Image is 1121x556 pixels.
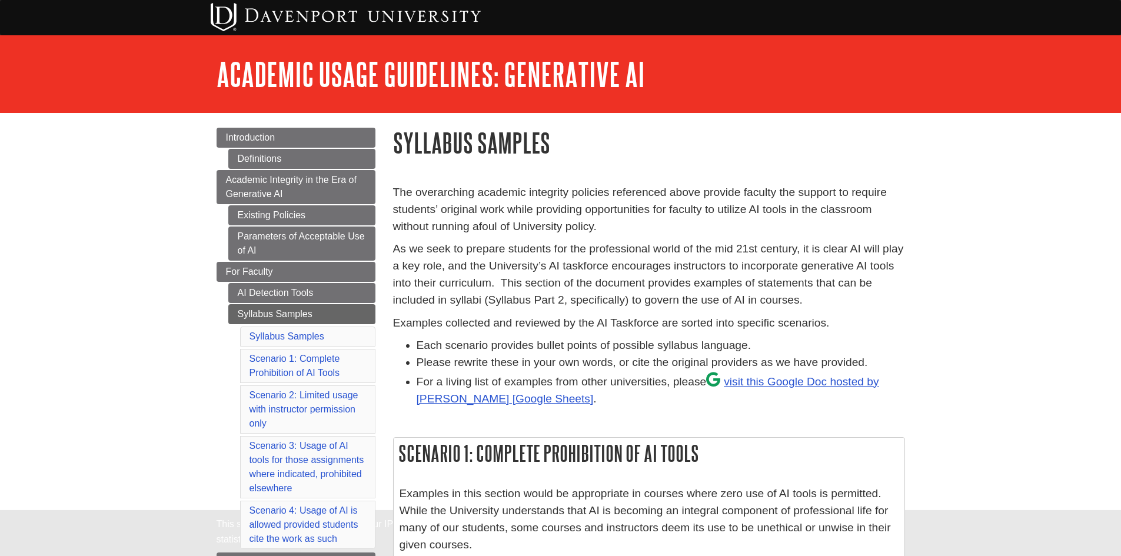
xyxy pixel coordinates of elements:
[393,315,905,332] p: Examples collected and reviewed by the AI Taskforce are sorted into specific scenarios.
[217,128,375,148] a: Introduction
[250,354,340,378] a: Scenario 1: Complete Prohibition of AI Tools
[250,331,324,341] a: Syllabus Samples
[393,184,905,235] p: The overarching academic integrity policies referenced above provide faculty the support to requi...
[417,371,905,408] li: For a living list of examples from other universities, please .
[393,241,905,308] p: As we seek to prepare students for the professional world of the mid 21st century, it is clear AI...
[228,149,375,169] a: Definitions
[211,3,481,31] img: Davenport University
[228,227,375,261] a: Parameters of Acceptable Use of AI
[226,267,273,277] span: For Faculty
[217,170,375,204] a: Academic Integrity in the Era of Generative AI
[228,304,375,324] a: Syllabus Samples
[217,262,375,282] a: For Faculty
[226,132,275,142] span: Introduction
[226,175,357,199] span: Academic Integrity in the Era of Generative AI
[394,438,904,469] h2: Scenario 1: Complete Prohibition of AI Tools
[250,505,358,544] a: Scenario 4: Usage of AI is allowed provided students cite the work as such
[228,205,375,225] a: Existing Policies
[417,337,905,354] li: Each scenario provides bullet points of possible syllabus language.
[417,354,905,371] li: Please rewrite these in your own words, or cite the original providers as we have provided.
[228,283,375,303] a: AI Detection Tools
[217,56,645,92] a: Academic Usage Guidelines: Generative AI
[400,485,899,553] p: Examples in this section would be appropriate in courses where zero use of AI tools is permitted....
[393,128,905,158] h1: Syllabus Samples
[250,390,358,428] a: Scenario 2: Limited usage with instructor permission only
[417,375,879,405] a: visit this Google Doc hosted by [PERSON_NAME]
[250,441,364,493] a: Scenario 3: Usage of AI tools for those assignments where indicated, prohibited elsewhere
